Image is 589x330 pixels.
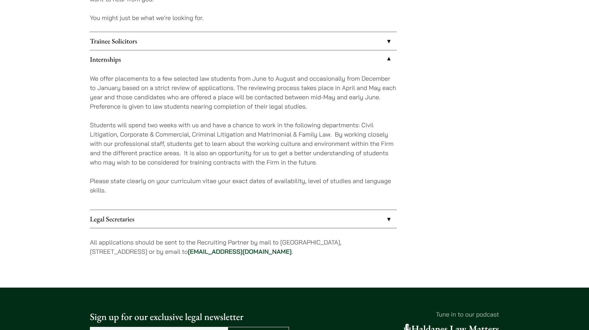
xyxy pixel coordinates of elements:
p: Sign up for our exclusive legal newsletter [90,310,289,324]
p: You might just be what we’re looking for. [90,13,397,22]
p: Please state clearly on your curriculum vitae your exact dates of availability, level of studies ... [90,176,397,195]
a: Trainee Solicitors [90,32,397,50]
p: Students will spend two weeks with us and have a chance to work in the following departments: Civ... [90,120,397,167]
a: Internships [90,50,397,68]
div: Internships [90,68,397,210]
p: We offer placements to a few selected law students from June to August and occasionally from Dece... [90,74,397,111]
a: [EMAIL_ADDRESS][DOMAIN_NAME] [188,248,292,256]
a: Legal Secretaries [90,210,397,228]
p: All applications should be sent to the Recruiting Partner by mail to [GEOGRAPHIC_DATA], [STREET_A... [90,238,397,256]
p: Tune in to our podcast [300,310,499,319]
